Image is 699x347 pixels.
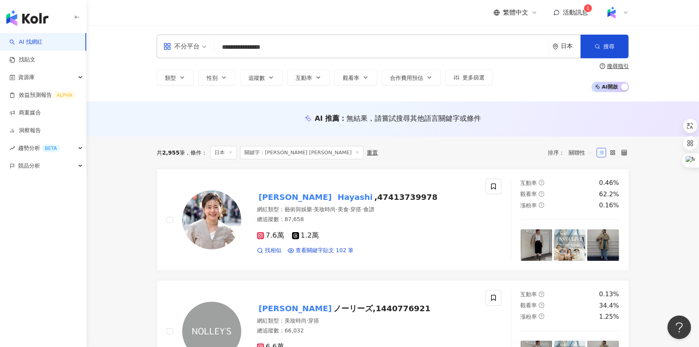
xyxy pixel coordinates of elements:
[521,302,537,308] span: 觀看率
[599,190,619,199] div: 62.2%
[548,146,597,159] div: 排序：
[382,70,441,85] button: 合作費用預估
[296,75,312,81] span: 互動率
[210,146,237,159] span: 日本
[446,70,493,85] button: 更多篩選
[539,202,544,208] span: question-circle
[521,291,537,297] span: 互動率
[338,206,349,212] span: 美食
[390,75,423,81] span: 合作費用預估
[367,150,378,156] div: 重置
[333,304,431,313] span: ノーリーズ,1440776921
[18,139,60,157] span: 趨勢分析
[343,75,359,81] span: 觀看率
[600,63,605,69] span: question-circle
[42,144,60,152] div: BETA
[553,44,558,50] span: environment
[363,206,374,212] span: 食譜
[599,201,619,210] div: 0.16%
[257,327,476,335] div: 總追蹤數 ： 66,032
[9,109,41,117] a: 商案媒合
[257,317,476,325] div: 網紅類型 ：
[312,206,314,212] span: ·
[9,38,43,46] a: searchAI 找網紅
[521,180,537,186] span: 互動率
[288,247,354,255] a: 查看關鍵字貼文 102 筆
[307,317,308,324] span: ·
[539,314,544,319] span: question-circle
[587,229,619,261] img: post-image
[361,206,363,212] span: ·
[314,206,336,212] span: 美妝時尚
[335,70,377,85] button: 觀看率
[604,5,619,20] img: Kolr%20app%20icon%20%281%29.png
[257,302,333,315] mark: [PERSON_NAME]
[157,169,629,271] a: KOL Avatar[PERSON_NAME]Hayashi,47413739978網紅類型：藝術與娛樂·美妝時尚·美食·穿搭·食譜總追蹤數：87,6587.6萬1.2萬找相似查看關鍵字貼文 1...
[349,206,350,212] span: ·
[257,206,476,214] div: 網紅類型 ：
[9,146,15,151] span: rise
[163,42,171,50] span: appstore
[668,316,691,339] iframe: Help Scout Beacon - Open
[162,150,179,156] span: 2,955
[18,68,35,86] span: 資源庫
[285,317,307,324] span: 美妝時尚
[315,113,481,123] div: AI 推薦 ：
[503,8,528,17] span: 繁體中文
[350,206,361,212] span: 穿搭
[296,247,354,255] span: 查看關鍵字貼文 102 筆
[584,4,592,12] sup: 1
[285,206,312,212] span: 藝術與娛樂
[257,216,476,223] div: 總追蹤數 ： 87,658
[287,70,330,85] button: 互動率
[18,157,40,175] span: 競品分析
[539,303,544,308] span: question-circle
[257,191,333,203] mark: [PERSON_NAME]
[9,127,41,135] a: 洞察報告
[539,180,544,185] span: question-circle
[554,229,586,261] img: post-image
[257,231,284,240] span: 7.6萬
[157,150,185,156] div: 共 筆
[165,75,176,81] span: 類型
[182,190,241,249] img: KOL Avatar
[336,206,337,212] span: ·
[539,191,544,197] span: question-circle
[240,146,364,159] span: 關鍵字：[PERSON_NAME] [PERSON_NAME]
[539,292,544,297] span: question-circle
[607,63,629,69] div: 搜尋指引
[9,56,35,64] a: 找貼文
[308,317,319,324] span: 穿搭
[198,70,235,85] button: 性別
[599,312,619,321] div: 1.25%
[163,40,200,53] div: 不分平台
[581,35,629,58] button: 搜尋
[563,9,588,16] span: 活動訊息
[599,179,619,187] div: 0.46%
[240,70,283,85] button: 追蹤數
[374,192,438,202] span: ,47413739978
[336,191,374,203] mark: Hayashi
[462,74,484,81] span: 更多篩選
[6,10,48,26] img: logo
[157,70,194,85] button: 類型
[207,75,218,81] span: 性別
[603,43,614,50] span: 搜尋
[521,202,537,209] span: 漲粉率
[521,229,553,261] img: post-image
[185,150,207,156] span: 條件 ：
[257,247,281,255] a: 找相似
[561,43,581,50] div: 日本
[9,91,75,99] a: 效益預測報告ALPHA
[521,191,537,197] span: 觀看率
[265,247,281,255] span: 找相似
[599,301,619,310] div: 34.4%
[586,6,590,11] span: 1
[599,290,619,299] div: 0.13%
[292,231,319,240] span: 1.2萬
[346,114,481,122] span: 無結果，請嘗試搜尋其他語言關鍵字或條件
[521,314,537,320] span: 漲粉率
[248,75,265,81] span: 追蹤數
[569,146,592,159] span: 關聯性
